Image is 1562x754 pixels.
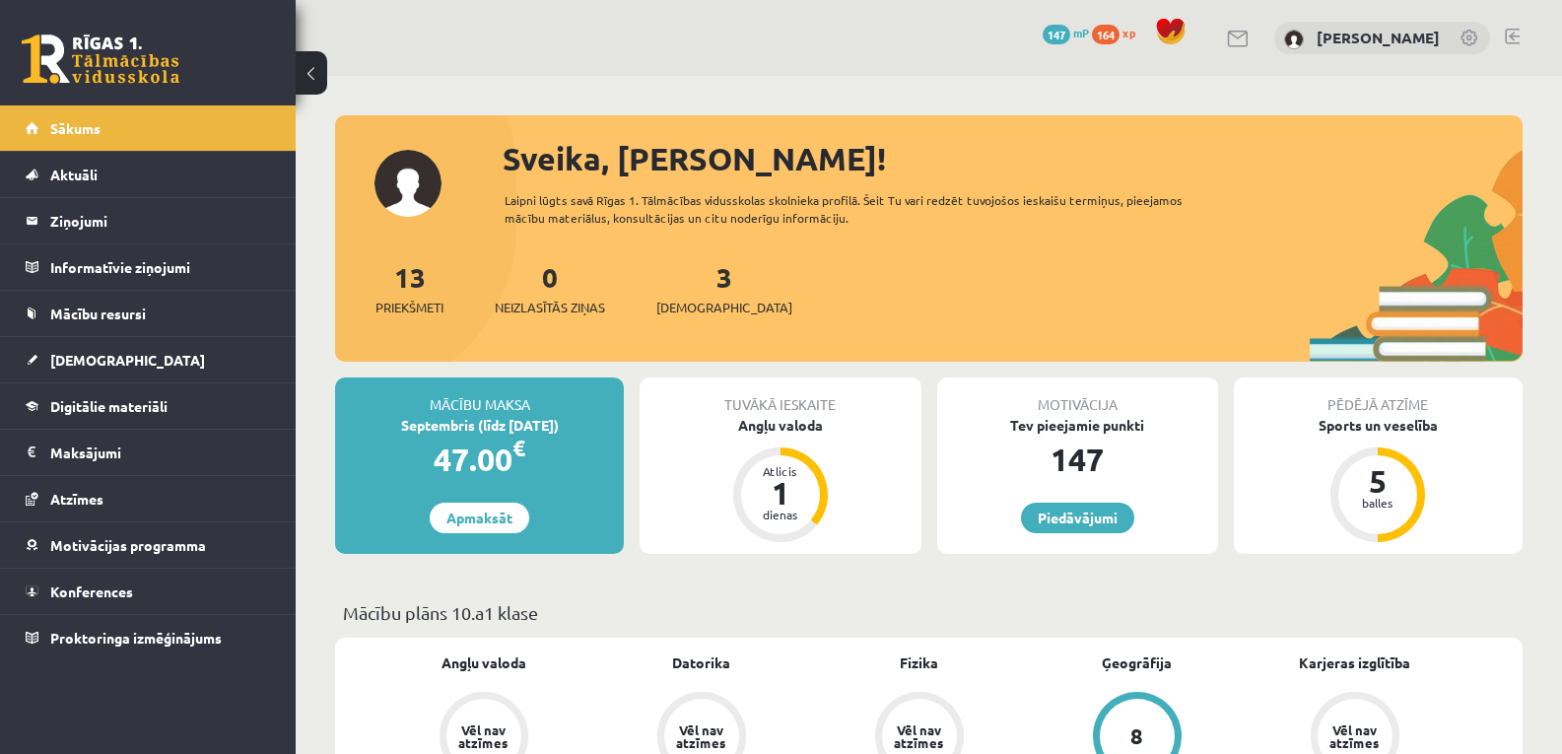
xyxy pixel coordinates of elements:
span: Proktoringa izmēģinājums [50,629,222,647]
div: 147 [937,436,1218,483]
a: Angļu valoda [441,652,526,673]
span: Mācību resursi [50,305,146,322]
span: Digitālie materiāli [50,397,168,415]
span: Konferences [50,583,133,600]
div: Sports un veselība [1234,415,1523,436]
a: 0Neizlasītās ziņas [495,259,605,317]
legend: Maksājumi [50,430,271,475]
a: Atzīmes [26,476,271,521]
p: Mācību plāns 10.a1 klase [343,599,1515,626]
div: Atlicis [751,465,810,477]
div: Laipni lūgts savā Rīgas 1. Tālmācības vidusskolas skolnieka profilā. Šeit Tu vari redzēt tuvojošo... [505,191,1217,227]
span: Priekšmeti [375,298,443,317]
div: 8 [1130,725,1143,747]
a: Piedāvājumi [1021,503,1134,533]
span: Motivācijas programma [50,536,206,554]
div: 47.00 [335,436,624,483]
a: Fizika [900,652,938,673]
a: Sports un veselība 5 balles [1234,415,1523,545]
div: Septembris (līdz [DATE]) [335,415,624,436]
a: Mācību resursi [26,291,271,336]
span: 164 [1092,25,1120,44]
a: Apmaksāt [430,503,529,533]
span: Aktuāli [50,166,98,183]
a: 3[DEMOGRAPHIC_DATA] [656,259,792,317]
span: [DEMOGRAPHIC_DATA] [656,298,792,317]
div: Vēl nav atzīmes [456,723,511,749]
span: xp [1122,25,1135,40]
a: Ziņojumi [26,198,271,243]
span: € [512,434,525,462]
a: 164 xp [1092,25,1145,40]
a: Sākums [26,105,271,151]
div: Tuvākā ieskaite [640,377,920,415]
span: Sākums [50,119,101,137]
div: Motivācija [937,377,1218,415]
div: 5 [1348,465,1407,497]
a: Angļu valoda Atlicis 1 dienas [640,415,920,545]
a: [PERSON_NAME] [1317,28,1440,47]
div: Vēl nav atzīmes [892,723,947,749]
div: Sveika, [PERSON_NAME]! [503,135,1523,182]
a: 13Priekšmeti [375,259,443,317]
div: 1 [751,477,810,509]
span: Atzīmes [50,490,103,508]
a: Rīgas 1. Tālmācības vidusskola [22,34,179,84]
a: Maksājumi [26,430,271,475]
div: Angļu valoda [640,415,920,436]
div: Vēl nav atzīmes [674,723,729,749]
a: Motivācijas programma [26,522,271,568]
a: [DEMOGRAPHIC_DATA] [26,337,271,382]
span: [DEMOGRAPHIC_DATA] [50,351,205,369]
a: Proktoringa izmēģinājums [26,615,271,660]
span: mP [1073,25,1089,40]
span: Neizlasītās ziņas [495,298,605,317]
a: Aktuāli [26,152,271,197]
div: balles [1348,497,1407,509]
img: Dana Blaumane [1284,30,1304,49]
a: Karjeras izglītība [1299,652,1410,673]
a: Informatīvie ziņojumi [26,244,271,290]
a: Ģeogrāfija [1102,652,1172,673]
legend: Informatīvie ziņojumi [50,244,271,290]
div: dienas [751,509,810,520]
a: Konferences [26,569,271,614]
a: Digitālie materiāli [26,383,271,429]
div: Vēl nav atzīmes [1327,723,1383,749]
div: Tev pieejamie punkti [937,415,1218,436]
a: Datorika [672,652,730,673]
div: Mācību maksa [335,377,624,415]
a: 147 mP [1043,25,1089,40]
legend: Ziņojumi [50,198,271,243]
div: Pēdējā atzīme [1234,377,1523,415]
span: 147 [1043,25,1070,44]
